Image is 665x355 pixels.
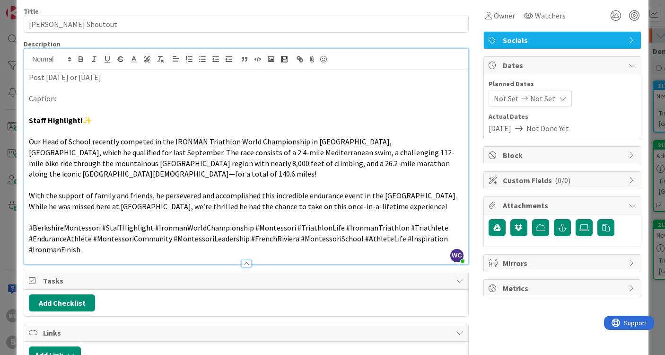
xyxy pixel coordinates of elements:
span: Watchers [535,10,566,21]
button: Add Checklist [29,294,95,311]
strong: Staff Highlight! [29,115,83,125]
span: Not Set [530,93,555,104]
p: Post [DATE] or [DATE] [29,72,464,83]
span: [DATE] [489,123,511,134]
span: Description [24,40,61,48]
span: Our Head of School recently competed in the IRONMAN Triathlon World Championship in [GEOGRAPHIC_D... [29,137,455,178]
span: Dates [503,60,624,71]
span: Tasks [43,275,451,286]
span: Block [503,150,624,161]
span: ( 0/0 ) [555,176,570,185]
span: Links [43,327,451,338]
span: Mirrors [503,257,624,269]
span: Custom Fields [503,175,624,186]
span: Attachments [503,200,624,211]
input: type card name here... [24,16,469,33]
span: Actual Dates [489,112,636,122]
span: Planned Dates [489,79,636,89]
span: WC [450,249,464,262]
span: Socials [503,35,624,46]
p: Caption: [29,93,464,104]
span: With the support of family and friends, he persevered and accomplished this incredible endurance ... [29,191,458,211]
span: Owner [494,10,515,21]
span: #BerkshireMontessori #StaffHighlight #IronmanWorldChampionship #Montessori #TriathlonLife #Ironma... [29,223,450,254]
span: Metrics [503,283,624,294]
span: Support [20,1,43,13]
span: Not Done Yet [526,123,569,134]
span: Not Set [494,93,519,104]
label: Title [24,7,39,16]
span: ✨ [83,115,92,125]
